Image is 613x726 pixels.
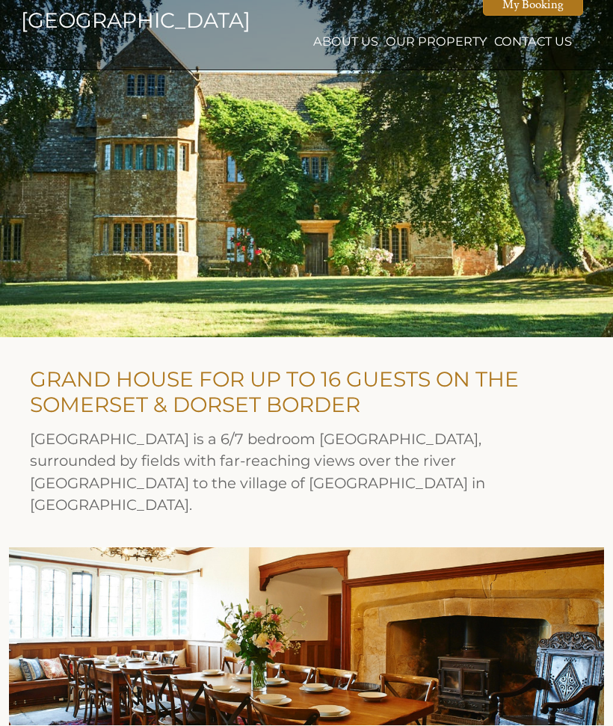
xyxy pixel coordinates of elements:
[21,7,159,33] a: [GEOGRAPHIC_DATA]
[313,34,378,49] a: About Us
[494,34,572,49] a: Contact Us
[30,428,565,517] h2: [GEOGRAPHIC_DATA] is a 6/7 bedroom [GEOGRAPHIC_DATA], surrounded by fields with far-reaching view...
[30,366,565,417] h1: GRAND HOUSE FOR UP TO 16 GUESTS ON THE SOMERSET & DORSET BORDER
[386,34,487,49] a: Our Property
